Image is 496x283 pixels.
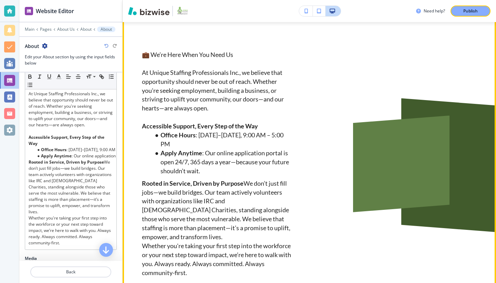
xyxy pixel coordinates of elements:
strong: Rooted in Service, Driven by Purpose [29,159,104,165]
strong: Apply Anytime [41,153,72,159]
p: About [101,27,112,32]
h3: Edit your About section by using the input fields below [25,54,117,66]
button: Back [30,266,111,277]
h2: About [25,42,39,50]
button: Pages [40,27,52,32]
button: About [97,27,115,32]
p: 💼 We’re Here When You Need Us [142,50,293,59]
h2: Media [25,255,117,262]
p: Whether you're taking your first step into the workforce or your next step toward impact, we’re h... [142,242,293,277]
p: Back [31,269,111,275]
button: About Us [57,27,75,32]
li: : Our online application portal is open 24/7, 365 days a year—because your future shouldn’t wait. [151,149,293,176]
strong: Office Hours [161,131,196,139]
img: editor icon [25,7,33,15]
p: Publish [463,8,478,14]
p: Whether you're taking your first step into the workforce or your next step toward impact, we’re h... [29,215,113,246]
strong: Accessible Support, Every Step of the Way [142,122,258,130]
li: : Our online application portal is open 24/7, 365 days a year—because your future shouldn’t wait. [35,153,113,159]
img: Your Logo [176,6,189,17]
h2: Website Editor [36,7,74,15]
button: Publish [451,6,490,17]
strong: Accessible Support, Every Step of the Way [29,134,105,146]
strong: Apply Anytime [161,149,202,157]
button: Main [25,27,34,32]
li: : [DATE]–[DATE], 9:00 AM – 5:00 PM [35,147,113,153]
p: At Unique Staffing Professionals Inc., we believe that opportunity should never be out of reach. ... [142,68,293,113]
p: We don’t just fill jobs—we build bridges. Our team actively volunteers with organizations like IR... [142,179,293,242]
button: About [80,27,92,32]
li: : [DATE]–[DATE], 9:00 AM – 5:00 PM [151,131,293,149]
p: At Unique Staffing Professionals Inc., we believe that opportunity should never be out of reach. ... [29,91,113,128]
img: Bizwise Logo [128,7,169,15]
h3: Need help? [424,8,445,14]
p: We don’t just fill jobs—we build bridges. Our team actively volunteers with organizations like IR... [29,159,113,215]
strong: Office Hours [41,147,66,153]
strong: Rooted in Service, Driven by Purpose [142,179,244,187]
